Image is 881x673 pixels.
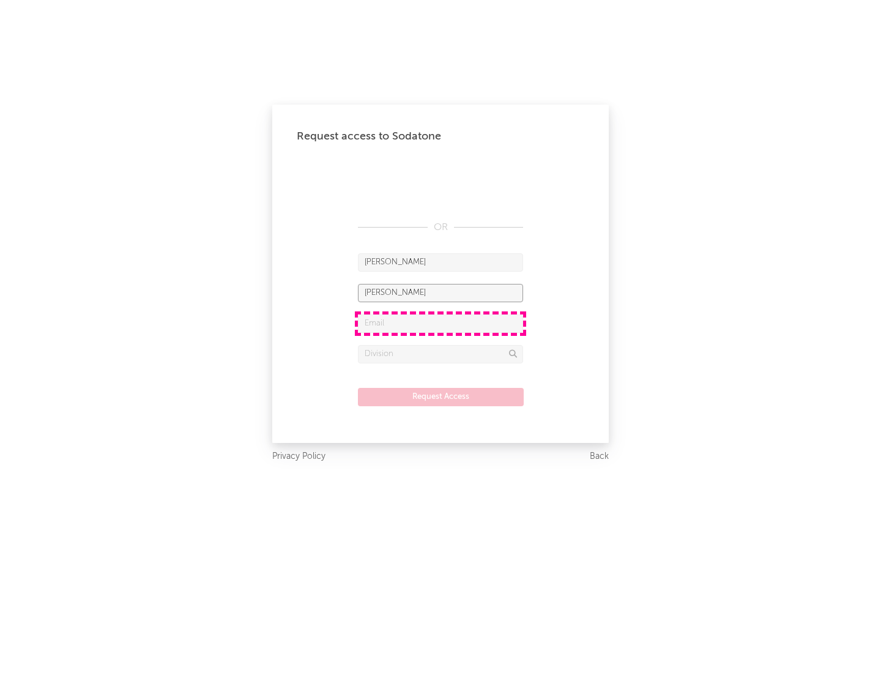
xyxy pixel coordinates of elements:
[358,388,524,406] button: Request Access
[590,449,609,464] a: Back
[358,314,523,333] input: Email
[358,220,523,235] div: OR
[297,129,584,144] div: Request access to Sodatone
[272,449,325,464] a: Privacy Policy
[358,345,523,363] input: Division
[358,284,523,302] input: Last Name
[358,253,523,272] input: First Name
